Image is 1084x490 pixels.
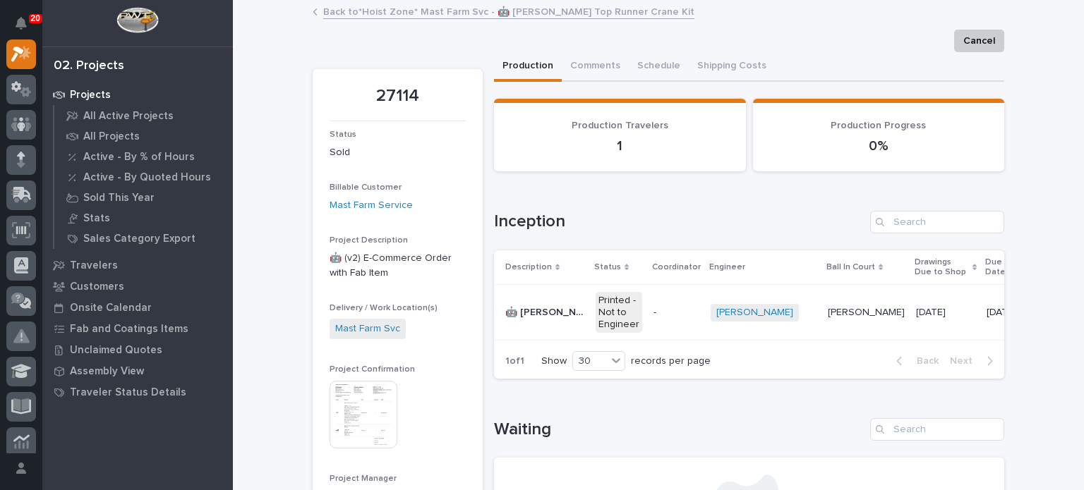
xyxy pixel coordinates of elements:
p: Customers [70,281,124,293]
div: Notifications20 [18,17,36,39]
span: Delivery / Work Location(s) [330,304,438,312]
h1: Inception [494,212,865,232]
p: 1 [511,137,729,154]
div: 02. Projects [54,59,124,74]
a: Unclaimed Quotes [42,339,233,360]
a: All Projects [54,126,233,146]
a: Mast Farm Svc [335,321,400,336]
p: Status [594,259,621,275]
tr: 🤖 [PERSON_NAME] Top Runner Crane Kit🤖 [PERSON_NAME] Top Runner Crane Kit Printed - Not to Enginee... [494,285,1050,341]
a: Assembly View [42,360,233,381]
p: records per page [631,355,711,367]
p: [DATE] [987,307,1016,319]
p: Sold [330,145,466,160]
a: Customers [42,276,233,297]
button: Back [885,355,944,367]
input: Search [870,418,1004,441]
span: Next [950,355,981,367]
p: All Active Projects [83,110,174,123]
a: Mast Farm Service [330,198,413,213]
p: Description [505,259,552,275]
p: Coordinator [652,259,701,275]
p: 🤖 (v2) E-Commerce Order with Fab Item [330,251,466,281]
span: Project Description [330,236,408,245]
p: 0% [770,137,988,154]
button: Cancel [954,30,1004,52]
button: Next [944,355,1004,367]
a: [PERSON_NAME] [716,307,793,319]
a: Stats [54,208,233,228]
a: Traveler Status Details [42,381,233,403]
h1: Waiting [494,419,865,440]
span: Cancel [963,32,995,49]
div: Printed - Not to Engineer [596,292,642,333]
p: Fab and Coatings Items [70,323,188,336]
a: Onsite Calendar [42,297,233,318]
p: Show [541,355,567,367]
a: Sales Category Export [54,228,233,248]
a: Active - By Quoted Hours [54,167,233,187]
a: Back to*Hoist Zone* Mast Farm Svc - 🤖 [PERSON_NAME] Top Runner Crane Kit [323,3,694,19]
p: Sold This Year [83,192,155,204]
span: Back [908,355,939,367]
p: All Projects [83,130,140,143]
a: Projects [42,84,233,105]
p: Ball In Court [826,259,875,275]
p: Engineer [709,259,745,275]
p: Travelers [70,259,118,272]
p: Active - By Quoted Hours [83,171,211,184]
p: Sales Category Export [83,233,195,245]
a: Travelers [42,255,233,276]
a: Sold This Year [54,188,233,207]
a: All Active Projects [54,106,233,125]
p: Assembly View [70,365,144,378]
button: Production [494,52,562,82]
input: Search [870,211,1004,233]
p: [DATE] [916,304,948,319]
span: Billable Customer [330,183,402,192]
p: Unclaimed Quotes [70,344,162,357]
p: Active - By % of Hours [83,151,195,164]
div: 30 [573,354,607,369]
span: Status [330,130,356,139]
p: Projects [70,89,111,102]
p: 27114 [330,86,466,106]
p: 1 of 1 [494,344,536,379]
p: Traveler Status Details [70,386,186,399]
span: Production Travelers [572,121,668,130]
p: Onsite Calendar [70,302,152,314]
span: Project Manager [330,474,397,483]
p: - [654,307,699,319]
img: Workspace Logo [116,7,158,33]
p: Paul Hershberger [828,304,908,319]
button: Notifications [6,8,36,38]
p: Due Date [985,255,1010,281]
button: Shipping Costs [689,52,775,82]
span: Project Confirmation [330,365,415,374]
a: Fab and Coatings Items [42,318,233,339]
p: 🤖 Starke Top Runner Crane Kit [505,304,587,319]
p: Drawings Due to Shop [915,255,969,281]
button: Schedule [629,52,689,82]
span: Production Progress [831,121,926,130]
a: Active - By % of Hours [54,147,233,166]
p: Stats [83,212,110,225]
p: 20 [31,13,40,23]
button: Comments [562,52,629,82]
